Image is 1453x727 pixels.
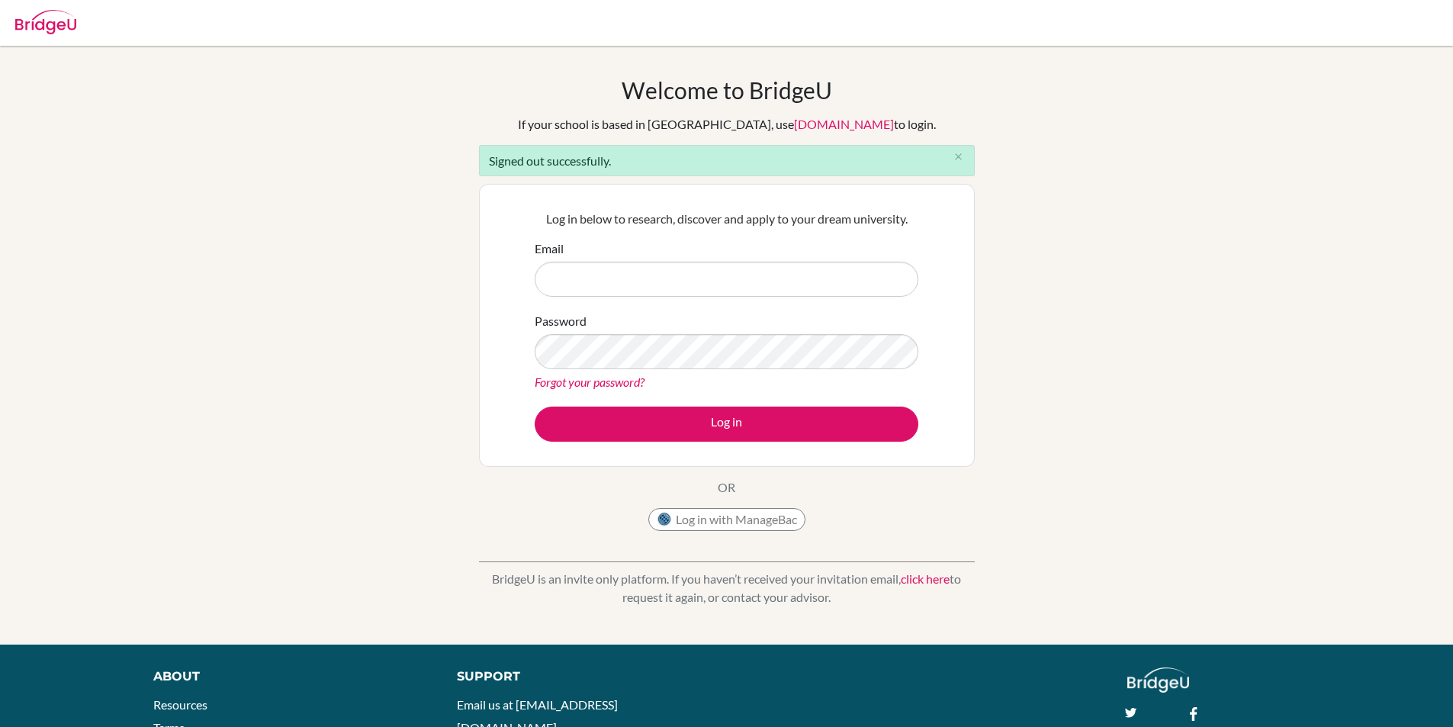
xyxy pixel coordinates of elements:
img: Bridge-U [15,10,76,34]
button: Close [943,146,974,169]
div: Support [457,667,709,686]
div: If your school is based in [GEOGRAPHIC_DATA], use to login. [518,115,936,133]
h1: Welcome to BridgeU [622,76,832,104]
a: click here [901,571,950,586]
a: Resources [153,697,207,712]
p: BridgeU is an invite only platform. If you haven’t received your invitation email, to request it ... [479,570,975,606]
p: Log in below to research, discover and apply to your dream university. [535,210,918,228]
a: Forgot your password? [535,375,645,389]
div: About [153,667,423,686]
i: close [953,151,964,162]
p: OR [718,478,735,497]
label: Email [535,240,564,258]
img: logo_white@2x-f4f0deed5e89b7ecb1c2cc34c3e3d731f90f0f143d5ea2071677605dd97b5244.png [1127,667,1189,693]
button: Log in [535,407,918,442]
label: Password [535,312,587,330]
button: Log in with ManageBac [648,508,805,531]
a: [DOMAIN_NAME] [794,117,894,131]
div: Signed out successfully. [479,145,975,176]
